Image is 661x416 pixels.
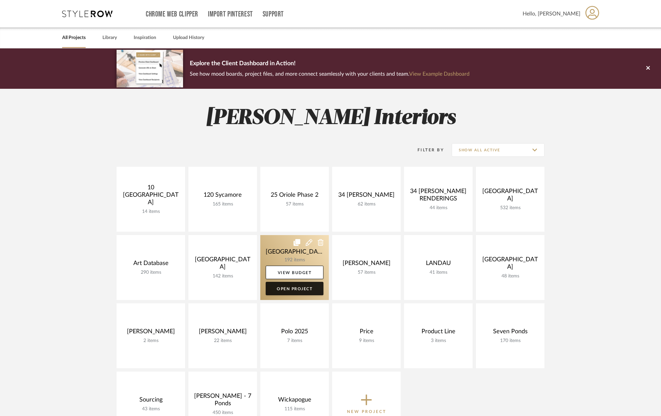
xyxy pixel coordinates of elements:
[194,338,252,344] div: 22 items
[102,33,117,42] a: Library
[122,184,180,209] div: 10 [GEOGRAPHIC_DATA]
[266,396,323,406] div: Wickapogue
[266,266,323,279] a: View Budget
[263,11,284,17] a: Support
[208,11,253,17] a: Import Pinterest
[117,50,183,87] img: d5d033c5-7b12-40c2-a960-1ecee1989c38.png
[266,191,323,201] div: 25 Oriole Phase 2
[409,205,467,211] div: 44 items
[409,147,444,153] div: Filter By
[194,201,252,207] div: 165 items
[266,201,323,207] div: 57 items
[481,338,539,344] div: 170 items
[481,205,539,211] div: 532 items
[190,69,470,79] p: See how mood boards, project files, and more connect seamlessly with your clients and team.
[409,270,467,275] div: 41 items
[266,406,323,412] div: 115 items
[122,338,180,344] div: 2 items
[338,338,395,344] div: 9 items
[338,328,395,338] div: Price
[409,188,467,205] div: 34 [PERSON_NAME] RENDERINGS
[122,270,180,275] div: 290 items
[523,10,580,18] span: Hello, [PERSON_NAME]
[266,328,323,338] div: Polo 2025
[194,392,252,410] div: [PERSON_NAME] - 7 Ponds
[194,273,252,279] div: 142 items
[481,273,539,279] div: 48 items
[190,59,470,69] p: Explore the Client Dashboard in Action!
[122,406,180,412] div: 43 items
[481,188,539,205] div: [GEOGRAPHIC_DATA]
[266,338,323,344] div: 7 items
[266,282,323,295] a: Open Project
[62,33,86,42] a: All Projects
[122,328,180,338] div: [PERSON_NAME]
[481,256,539,273] div: [GEOGRAPHIC_DATA]
[409,338,467,344] div: 3 items
[122,396,180,406] div: Sourcing
[134,33,156,42] a: Inspiration
[194,410,252,416] div: 450 items
[338,260,395,270] div: [PERSON_NAME]
[409,328,467,338] div: Product Line
[194,191,252,201] div: 120 Sycamore
[146,11,198,17] a: Chrome Web Clipper
[409,260,467,270] div: LANDAU
[194,328,252,338] div: [PERSON_NAME]
[122,260,180,270] div: Art Database
[347,408,386,415] p: New Project
[409,71,470,77] a: View Example Dashboard
[173,33,204,42] a: Upload History
[194,256,252,273] div: [GEOGRAPHIC_DATA]
[338,191,395,201] div: 34 [PERSON_NAME]
[338,201,395,207] div: 62 items
[89,106,572,131] h2: [PERSON_NAME] Interiors
[481,328,539,338] div: Seven Ponds
[122,209,180,215] div: 14 items
[338,270,395,275] div: 57 items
